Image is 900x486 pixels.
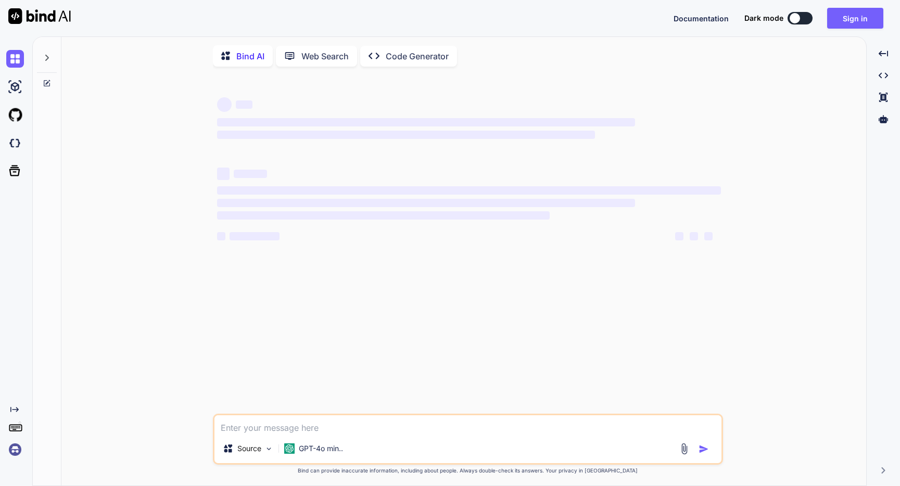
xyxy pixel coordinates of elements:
[386,50,449,62] p: Code Generator
[217,186,721,195] span: ‌
[675,232,683,240] span: ‌
[217,211,550,220] span: ‌
[217,118,635,126] span: ‌
[217,168,230,180] span: ‌
[237,443,261,454] p: Source
[6,78,24,96] img: ai-studio
[699,444,709,454] img: icon
[217,199,635,207] span: ‌
[827,8,883,29] button: Sign in
[678,443,690,455] img: attachment
[234,170,267,178] span: ‌
[236,50,264,62] p: Bind AI
[299,443,343,454] p: GPT-4o min..
[6,106,24,124] img: githubLight
[704,232,713,240] span: ‌
[213,467,723,475] p: Bind can provide inaccurate information, including about people. Always double-check its answers....
[8,8,71,24] img: Bind AI
[674,13,729,24] button: Documentation
[301,50,349,62] p: Web Search
[284,443,295,454] img: GPT-4o mini
[6,441,24,458] img: signin
[217,131,595,139] span: ‌
[236,100,252,109] span: ‌
[230,232,280,240] span: ‌
[6,50,24,68] img: chat
[690,232,698,240] span: ‌
[744,13,783,23] span: Dark mode
[217,232,225,240] span: ‌
[6,134,24,152] img: darkCloudIdeIcon
[264,444,273,453] img: Pick Models
[674,14,729,23] span: Documentation
[217,97,232,112] span: ‌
